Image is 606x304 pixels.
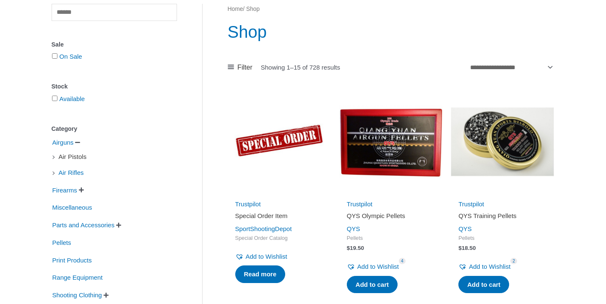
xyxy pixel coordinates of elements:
[58,153,88,160] a: Air Pistols
[228,61,252,74] a: Filter
[52,291,103,298] a: Shooting Clothing
[52,200,93,215] span: Miscellaneous
[458,225,472,232] a: QYS
[339,90,442,193] img: QYS Olympic Pellets
[52,270,104,285] span: Range Equipment
[228,20,554,44] h1: Shop
[246,253,287,260] span: Add to Wishlist
[228,90,331,193] img: Special Order Item
[52,186,78,193] a: Firearms
[52,253,93,268] span: Print Products
[451,90,554,193] img: QYS Training Pellets
[58,169,85,176] a: Air Rifles
[228,6,243,12] a: Home
[458,212,546,220] h2: QYS Training Pellets
[52,135,75,150] span: Airguns
[347,276,398,294] a: Add to cart: “QYS Olympic Pellets”
[60,53,82,60] a: On Sale
[60,95,85,102] a: Available
[52,81,177,93] div: Stock
[347,261,399,273] a: Add to Wishlist
[75,140,80,146] span: 
[52,96,57,101] input: Available
[235,265,286,283] a: Read more about “Special Order Item”
[458,276,509,294] a: Add to cart: “QYS Training Pellets”
[235,251,287,262] a: Add to Wishlist
[458,200,484,208] a: Trustpilot
[228,4,554,15] nav: Breadcrumb
[52,53,57,59] input: On Sale
[458,235,546,242] span: Pellets
[347,200,372,208] a: Trustpilot
[347,212,435,220] h2: QYS Olympic Pellets
[52,218,115,232] span: Parts and Accessories
[52,123,177,135] div: Category
[104,292,109,298] span: 
[52,288,103,302] span: Shooting Clothing
[347,245,364,251] bdi: 19.50
[52,239,72,246] a: Pellets
[52,138,75,146] a: Airguns
[52,273,104,281] a: Range Equipment
[116,222,121,228] span: 
[347,245,350,251] span: $
[52,203,93,210] a: Miscellaneous
[52,256,93,263] a: Print Products
[52,236,72,250] span: Pellets
[52,39,177,51] div: Sale
[235,235,323,242] span: Special Order Catalog
[235,212,323,223] a: Special Order Item
[58,166,85,180] span: Air Rifles
[458,261,510,273] a: Add to Wishlist
[347,235,435,242] span: Pellets
[399,258,406,264] span: 4
[347,212,435,223] a: QYS Olympic Pellets
[58,150,88,164] span: Air Pistols
[79,187,84,193] span: 
[261,64,340,70] p: Showing 1–15 of 728 results
[357,263,399,270] span: Add to Wishlist
[347,225,360,232] a: QYS
[469,263,510,270] span: Add to Wishlist
[510,258,517,264] span: 2
[458,245,476,251] bdi: 18.50
[235,212,323,220] h2: Special Order Item
[467,60,554,74] select: Shop order
[52,221,115,228] a: Parts and Accessories
[235,225,292,232] a: SportShootingDepot
[235,200,261,208] a: Trustpilot
[458,245,462,251] span: $
[458,212,546,223] a: QYS Training Pellets
[237,61,252,74] span: Filter
[52,183,78,197] span: Firearms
